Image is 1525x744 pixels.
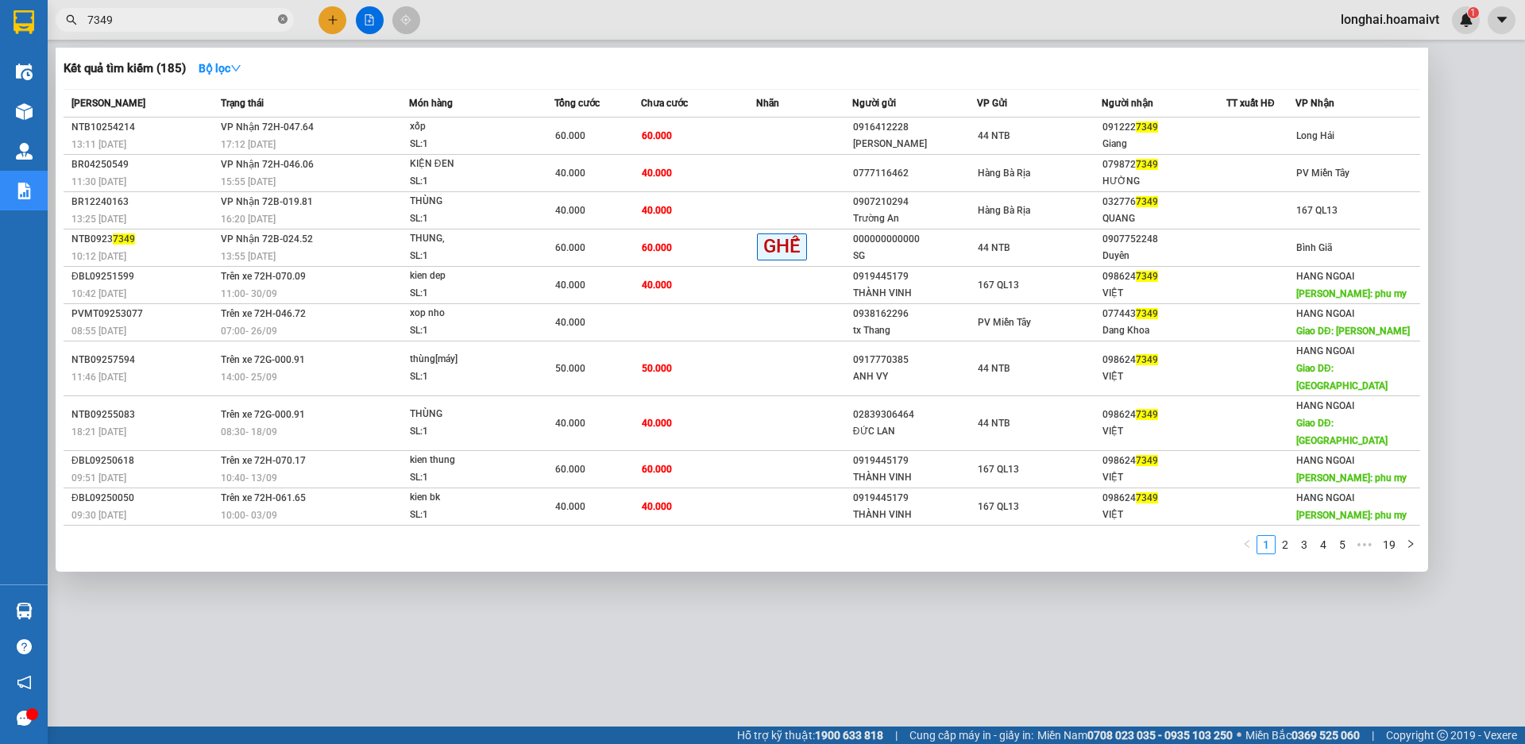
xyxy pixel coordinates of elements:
[853,453,976,469] div: 0919445179
[642,464,672,475] span: 60.000
[1296,363,1388,391] span: Giao DĐ: [GEOGRAPHIC_DATA]
[199,62,241,75] strong: Bộ lọc
[1102,507,1226,523] div: VIỆT
[1102,119,1226,136] div: 091222
[853,423,976,440] div: ĐỨC LAN
[410,230,529,248] div: THUNG,
[1378,536,1400,553] a: 19
[642,168,672,179] span: 40.000
[410,305,529,322] div: xop nho
[852,98,896,109] span: Người gửi
[410,193,529,210] div: THÙNG
[410,248,529,265] div: SL: 1
[554,98,600,109] span: Tổng cước
[978,363,1010,374] span: 44 NTB
[1136,196,1158,207] span: 7349
[642,501,672,512] span: 40.000
[1102,194,1226,210] div: 032776
[221,233,313,245] span: VP Nhận 72B-024.52
[1295,535,1314,554] li: 3
[71,407,216,423] div: NTB09255083
[555,168,585,179] span: 40.000
[410,507,529,524] div: SL: 1
[1136,455,1158,466] span: 7349
[853,306,976,322] div: 0938162296
[853,507,976,523] div: THÀNH VINH
[410,156,529,173] div: KIỆN ĐEN
[555,242,585,253] span: 60.000
[1296,492,1354,503] span: HANG NGOAI
[555,205,585,216] span: 40.000
[1377,535,1401,554] li: 19
[642,279,672,291] span: 40.000
[410,136,529,153] div: SL: 1
[71,194,216,210] div: BR12240163
[978,130,1010,141] span: 44 NTB
[853,352,976,368] div: 0917770385
[642,130,672,141] span: 60.000
[1276,536,1294,553] a: 2
[978,279,1019,291] span: 167 QL13
[555,363,585,374] span: 50.000
[1237,535,1257,554] button: left
[71,231,216,248] div: NTB0923
[71,98,145,109] span: [PERSON_NAME]
[410,351,529,368] div: thùng[máy]
[978,464,1019,475] span: 167 QL13
[555,501,585,512] span: 40.000
[186,56,254,81] button: Bộ lọcdown
[71,453,216,469] div: ĐBL09250618
[978,205,1030,216] span: Hàng Bà Rịa
[1136,121,1158,133] span: 7349
[1102,173,1226,190] div: HƯỜNG
[71,352,216,368] div: NTB09257594
[1102,285,1226,302] div: VIỆT
[66,14,77,25] span: search
[1102,136,1226,152] div: Giang
[978,501,1019,512] span: 167 QL13
[221,271,306,282] span: Trên xe 72H-070.09
[71,268,216,285] div: ĐBL09251599
[1102,231,1226,248] div: 0907752248
[1136,409,1158,420] span: 7349
[1136,271,1158,282] span: 7349
[71,510,126,521] span: 09:30 [DATE]
[1257,535,1276,554] li: 1
[1226,98,1275,109] span: TT xuất HĐ
[71,472,126,484] span: 09:51 [DATE]
[853,194,976,210] div: 0907210294
[71,372,126,383] span: 11:46 [DATE]
[1315,536,1332,553] a: 4
[1296,345,1354,357] span: HANG NGOAI
[1296,308,1354,319] span: HANG NGOAI
[1257,536,1275,553] a: 1
[853,136,976,152] div: [PERSON_NAME]
[221,326,277,337] span: 07:00 - 26/09
[1296,271,1354,282] span: HANG NGOAI
[1102,156,1226,173] div: 079872
[1237,535,1257,554] li: Previous Page
[1296,205,1338,216] span: 167 QL13
[16,103,33,120] img: warehouse-icon
[853,248,976,264] div: SG
[221,409,305,420] span: Trên xe 72G-000.91
[1102,453,1226,469] div: 098624
[113,233,135,245] span: 7349
[410,118,529,136] div: xốp
[1406,539,1415,549] span: right
[853,368,976,385] div: ANH VY
[410,469,529,487] div: SL: 1
[221,121,314,133] span: VP Nhận 72H-047.64
[853,322,976,339] div: tx Thang
[853,407,976,423] div: 02839306464
[410,285,529,303] div: SL: 1
[1296,242,1332,253] span: Bình Giã
[410,406,529,423] div: THÙNG
[1296,288,1407,299] span: [PERSON_NAME]: phu my
[1333,535,1352,554] li: 5
[978,418,1010,429] span: 44 NTB
[1102,98,1153,109] span: Người nhận
[410,489,529,507] div: kien bk
[221,426,277,438] span: 08:30 - 18/09
[642,418,672,429] span: 40.000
